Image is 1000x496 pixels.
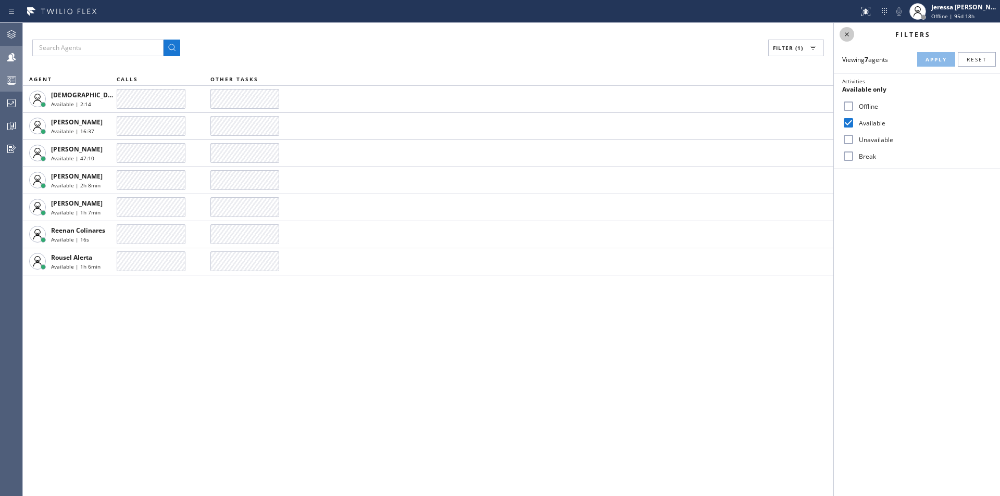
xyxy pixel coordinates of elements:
label: Unavailable [855,135,992,144]
label: Available [855,119,992,128]
span: [PERSON_NAME] [51,199,103,208]
strong: 7 [865,55,868,64]
span: Filter (1) [773,44,803,52]
span: OTHER TASKS [210,75,258,83]
span: Filters [895,30,931,39]
span: [DEMOGRAPHIC_DATA][PERSON_NAME] [51,91,173,99]
label: Offline [855,102,992,111]
button: Apply [917,52,955,67]
label: Break [855,152,992,161]
span: Available | 47:10 [51,155,94,162]
span: Available | 16s [51,236,89,243]
button: Filter (1) [768,40,824,56]
span: Apply [926,56,947,63]
span: Rousel Alerta [51,253,92,262]
span: Available | 2h 8min [51,182,101,189]
span: Available | 1h 6min [51,263,101,270]
button: Mute [892,4,906,19]
div: Activities [842,78,992,85]
span: Reset [967,56,987,63]
span: [PERSON_NAME] [51,172,103,181]
span: AGENT [29,75,52,83]
span: Available | 2:14 [51,100,91,108]
input: Search Agents [32,40,164,56]
span: Reenan Colinares [51,226,105,235]
span: Available only [842,85,886,94]
span: [PERSON_NAME] [51,145,103,154]
button: Reset [958,52,996,67]
span: CALLS [117,75,138,83]
span: Available | 16:37 [51,128,94,135]
div: Jeressa [PERSON_NAME] [931,3,997,11]
span: Viewing agents [842,55,888,64]
span: Available | 1h 7min [51,209,101,216]
span: [PERSON_NAME] [51,118,103,126]
span: Offline | 95d 18h [931,12,974,20]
